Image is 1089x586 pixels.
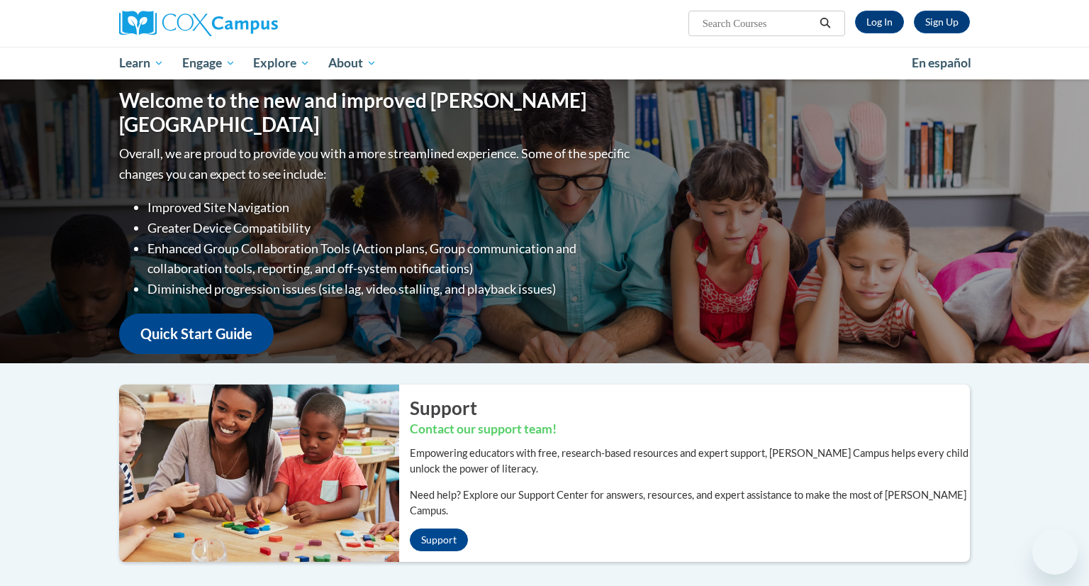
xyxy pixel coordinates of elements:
[119,55,164,72] span: Learn
[182,55,235,72] span: Engage
[119,89,633,136] h1: Welcome to the new and improved [PERSON_NAME][GEOGRAPHIC_DATA]
[914,11,970,33] a: Register
[147,279,633,299] li: Diminished progression issues (site lag, video stalling, and playback issues)
[147,238,633,280] li: Enhanced Group Collaboration Tools (Action plans, Group communication and collaboration tools, re...
[410,395,970,421] h2: Support
[110,47,173,79] a: Learn
[244,47,319,79] a: Explore
[410,529,468,551] a: Support
[147,218,633,238] li: Greater Device Compatibility
[253,55,310,72] span: Explore
[410,487,970,519] p: Need help? Explore our Support Center for answers, resources, and expert assistance to make the m...
[108,385,399,562] img: ...
[1032,529,1078,575] iframe: Button to launch messaging window
[855,11,904,33] a: Log In
[410,421,970,438] h3: Contact our support team!
[98,47,991,79] div: Main menu
[319,47,386,79] a: About
[119,314,274,354] a: Quick Start Guide
[119,11,389,36] a: Cox Campus
[815,15,836,32] button: Search
[119,11,278,36] img: Cox Campus
[912,55,971,70] span: En español
[410,446,970,477] p: Empowering educators with free, research-based resources and expert support, [PERSON_NAME] Campus...
[147,197,633,218] li: Improved Site Navigation
[173,47,245,79] a: Engage
[328,55,376,72] span: About
[701,15,815,32] input: Search Courses
[903,48,981,78] a: En español
[119,143,633,184] p: Overall, we are proud to provide you with a more streamlined experience. Some of the specific cha...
